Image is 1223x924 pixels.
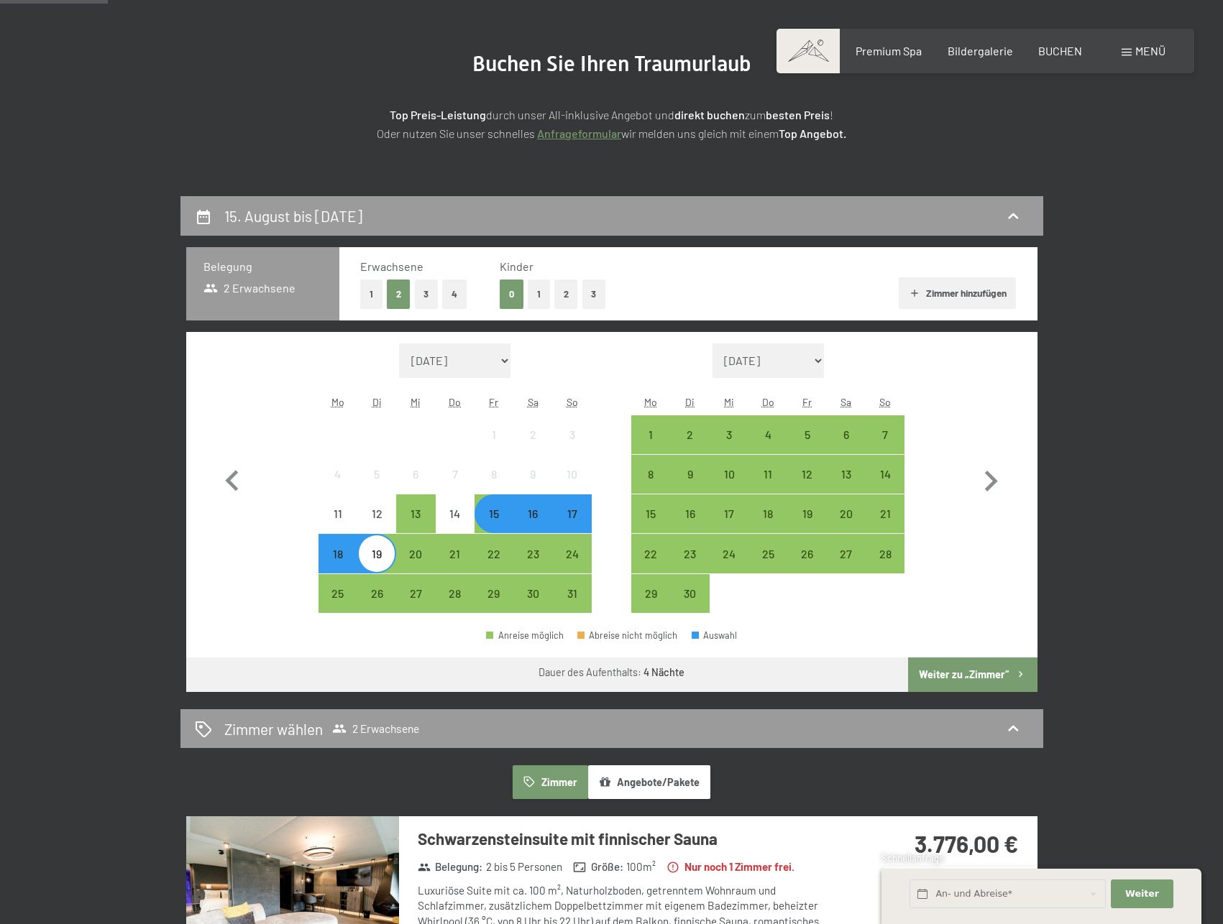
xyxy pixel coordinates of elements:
[908,657,1037,692] button: Weiter zu „Zimmer“
[856,44,922,57] span: Premium Spa
[513,534,552,573] div: Anreise möglich
[671,455,710,494] div: Anreise möglich
[631,415,670,454] div: Anreise möglich
[631,574,670,613] div: Mon Sep 29 2025
[398,548,434,584] div: 20
[866,534,904,573] div: Anreise möglich
[750,508,786,544] div: 18
[332,721,419,736] span: 2 Erwachsene
[631,494,670,533] div: Mon Sep 15 2025
[867,508,903,544] div: 21
[476,429,512,465] div: 1
[631,534,670,573] div: Anreise möglich
[577,631,678,640] div: Abreise nicht möglich
[500,279,523,309] button: 0
[475,455,513,494] div: Fri Aug 08 2025
[513,415,552,454] div: Anreise nicht möglich
[828,468,864,504] div: 13
[552,494,591,533] div: Anreise möglich
[552,494,591,533] div: Sun Aug 17 2025
[711,468,747,504] div: 10
[948,44,1013,57] a: Bildergalerie
[671,574,710,613] div: Anreise möglich
[710,415,748,454] div: Anreise möglich
[633,429,669,465] div: 1
[748,455,787,494] div: Anreise möglich
[475,494,513,533] div: Anreise möglich
[899,277,1016,309] button: Zimmer hinzufügen
[357,494,396,533] div: Anreise nicht möglich
[827,494,866,533] div: Anreise möglich
[866,455,904,494] div: Anreise möglich
[513,455,552,494] div: Anreise nicht möglich
[633,548,669,584] div: 22
[476,508,512,544] div: 15
[633,508,669,544] div: 15
[475,455,513,494] div: Anreise nicht möglich
[552,455,591,494] div: Anreise nicht möglich
[766,108,830,121] strong: besten Preis
[396,455,435,494] div: Wed Aug 06 2025
[1135,44,1165,57] span: Menü
[787,455,826,494] div: Anreise möglich
[828,429,864,465] div: 6
[475,415,513,454] div: Fri Aug 01 2025
[554,429,590,465] div: 3
[970,343,1012,614] button: Nächster Monat
[552,455,591,494] div: Sun Aug 10 2025
[840,396,851,408] abbr: Samstag
[515,508,551,544] div: 16
[866,534,904,573] div: Sun Sep 28 2025
[750,468,786,504] div: 11
[554,279,578,309] button: 2
[787,455,826,494] div: Fri Sep 12 2025
[475,574,513,613] div: Anreise möglich
[552,534,591,573] div: Anreise möglich
[711,508,747,544] div: 17
[710,534,748,573] div: Anreise möglich
[252,106,971,142] p: durch unser All-inklusive Angebot und zum ! Oder nutzen Sie unser schnelles wir melden uns gleich...
[881,852,944,864] span: Schnellanfrage
[437,548,473,584] div: 21
[554,508,590,544] div: 17
[1125,887,1159,900] span: Weiter
[672,468,708,504] div: 9
[319,494,357,533] div: Anreise nicht möglich
[787,415,826,454] div: Fri Sep 05 2025
[319,455,357,494] div: Anreise nicht möglich
[515,468,551,504] div: 9
[710,455,748,494] div: Wed Sep 10 2025
[671,415,710,454] div: Anreise möglich
[867,548,903,584] div: 28
[357,455,396,494] div: Tue Aug 05 2025
[1111,879,1173,909] button: Weiter
[866,415,904,454] div: Anreise möglich
[224,207,362,225] h2: 15. August bis [DATE]
[879,396,891,408] abbr: Sonntag
[787,494,826,533] div: Anreise möglich
[474,496,592,511] span: Einwilligung Marketing*
[475,534,513,573] div: Anreise möglich
[724,396,734,408] abbr: Mittwoch
[475,415,513,454] div: Anreise nicht möglich
[476,468,512,504] div: 8
[779,126,846,140] strong: Top Angebot.
[631,534,670,573] div: Mon Sep 22 2025
[631,574,670,613] div: Anreise möglich
[211,343,253,614] button: Vorheriger Monat
[442,279,467,309] button: 4
[631,455,670,494] div: Anreise möglich
[631,415,670,454] div: Mon Sep 01 2025
[748,415,787,454] div: Anreise möglich
[710,494,748,533] div: Wed Sep 17 2025
[672,429,708,465] div: 2
[513,455,552,494] div: Sat Aug 09 2025
[357,574,396,613] div: Tue Aug 26 2025
[880,889,884,901] span: 1
[554,548,590,584] div: 24
[537,126,621,140] a: Anfrageformular
[748,534,787,573] div: Anreise möglich
[528,396,539,408] abbr: Samstag
[671,494,710,533] div: Tue Sep 16 2025
[387,279,411,309] button: 2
